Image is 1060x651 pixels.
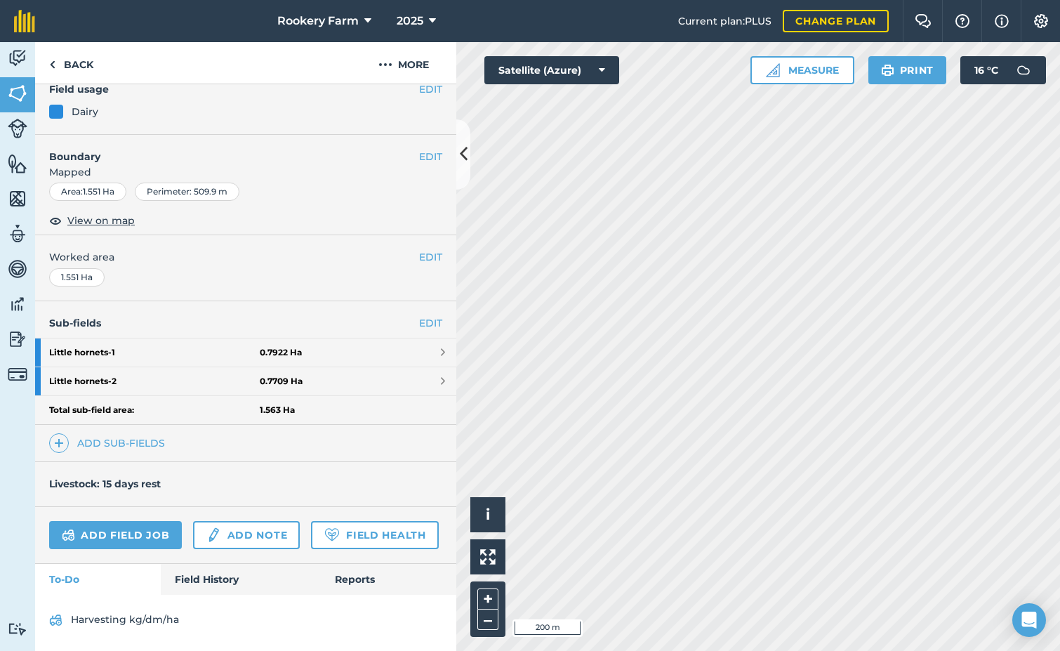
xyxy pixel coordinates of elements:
img: Four arrows, one pointing top left, one top right, one bottom right and the last bottom left [480,549,496,565]
strong: Total sub-field area: [49,405,260,416]
img: svg+xml;base64,PHN2ZyB4bWxucz0iaHR0cDovL3d3dy53My5vcmcvMjAwMC9zdmciIHdpZHRoPSIxOSIgaGVpZ2h0PSIyNC... [881,62,894,79]
span: Worked area [49,249,442,265]
h4: Boundary [35,135,419,164]
a: Little hornets-10.7922 Ha [35,338,456,367]
h4: Field usage [49,81,419,97]
button: – [477,610,498,630]
img: svg+xml;base64,PD94bWwgdmVyc2lvbj0iMS4wIiBlbmNvZGluZz0idXRmLTgiPz4KPCEtLSBHZW5lcmF0b3I6IEFkb2JlIE... [8,119,27,138]
img: svg+xml;base64,PD94bWwgdmVyc2lvbj0iMS4wIiBlbmNvZGluZz0idXRmLTgiPz4KPCEtLSBHZW5lcmF0b3I6IEFkb2JlIE... [8,364,27,384]
a: Change plan [783,10,889,32]
img: svg+xml;base64,PHN2ZyB4bWxucz0iaHR0cDovL3d3dy53My5vcmcvMjAwMC9zdmciIHdpZHRoPSI5IiBoZWlnaHQ9IjI0Ii... [49,56,55,73]
img: svg+xml;base64,PHN2ZyB4bWxucz0iaHR0cDovL3d3dy53My5vcmcvMjAwMC9zdmciIHdpZHRoPSI1NiIgaGVpZ2h0PSI2MC... [8,83,27,104]
img: A cog icon [1033,14,1049,28]
button: Measure [750,56,854,84]
strong: 1.563 Ha [260,405,295,416]
a: Add field job [49,521,182,549]
span: Rookery Farm [277,13,359,29]
img: fieldmargin Logo [14,10,35,32]
a: Reports [321,564,456,595]
a: Little hornets-20.7709 Ha [35,367,456,395]
img: svg+xml;base64,PHN2ZyB4bWxucz0iaHR0cDovL3d3dy53My5vcmcvMjAwMC9zdmciIHdpZHRoPSI1NiIgaGVpZ2h0PSI2MC... [8,153,27,174]
h4: Sub-fields [35,315,456,331]
a: Harvesting kg/dm/ha [49,609,442,631]
span: Mapped [35,164,456,180]
img: svg+xml;base64,PD94bWwgdmVyc2lvbj0iMS4wIiBlbmNvZGluZz0idXRmLTgiPz4KPCEtLSBHZW5lcmF0b3I6IEFkb2JlIE... [8,329,27,350]
h4: Livestock: 15 days rest [49,478,161,490]
div: Perimeter : 509.9 m [135,183,239,201]
button: 16 °C [960,56,1046,84]
img: A question mark icon [954,14,971,28]
img: svg+xml;base64,PD94bWwgdmVyc2lvbj0iMS4wIiBlbmNvZGluZz0idXRmLTgiPz4KPCEtLSBHZW5lcmF0b3I6IEFkb2JlIE... [62,527,75,544]
img: svg+xml;base64,PHN2ZyB4bWxucz0iaHR0cDovL3d3dy53My5vcmcvMjAwMC9zdmciIHdpZHRoPSIxOCIgaGVpZ2h0PSIyNC... [49,212,62,229]
a: Field Health [311,521,438,549]
strong: Little hornets - 1 [49,338,260,367]
button: More [351,42,456,84]
button: EDIT [419,249,442,265]
a: EDIT [419,315,442,331]
span: 2025 [397,13,423,29]
img: svg+xml;base64,PD94bWwgdmVyc2lvbj0iMS4wIiBlbmNvZGluZz0idXRmLTgiPz4KPCEtLSBHZW5lcmF0b3I6IEFkb2JlIE... [8,223,27,244]
div: Dairy [72,104,98,119]
img: Ruler icon [766,63,780,77]
img: svg+xml;base64,PD94bWwgdmVyc2lvbj0iMS4wIiBlbmNvZGluZz0idXRmLTgiPz4KPCEtLSBHZW5lcmF0b3I6IEFkb2JlIE... [206,527,221,544]
strong: 0.7709 Ha [260,376,303,387]
strong: Little hornets - 2 [49,367,260,395]
button: EDIT [419,81,442,97]
img: svg+xml;base64,PHN2ZyB4bWxucz0iaHR0cDovL3d3dy53My5vcmcvMjAwMC9zdmciIHdpZHRoPSIxNCIgaGVpZ2h0PSIyNC... [54,435,64,452]
img: svg+xml;base64,PD94bWwgdmVyc2lvbj0iMS4wIiBlbmNvZGluZz0idXRmLTgiPz4KPCEtLSBHZW5lcmF0b3I6IEFkb2JlIE... [49,612,62,629]
button: Satellite (Azure) [484,56,619,84]
a: Field History [161,564,320,595]
button: Print [868,56,947,84]
button: View on map [49,212,135,229]
button: EDIT [419,149,442,164]
div: Open Intercom Messenger [1012,603,1046,637]
strong: 0.7922 Ha [260,347,302,358]
img: svg+xml;base64,PHN2ZyB4bWxucz0iaHR0cDovL3d3dy53My5vcmcvMjAwMC9zdmciIHdpZHRoPSIxNyIgaGVpZ2h0PSIxNy... [995,13,1009,29]
div: Area : 1.551 Ha [49,183,126,201]
span: 16 ° C [974,56,998,84]
img: Two speech bubbles overlapping with the left bubble in the forefront [915,14,932,28]
img: svg+xml;base64,PD94bWwgdmVyc2lvbj0iMS4wIiBlbmNvZGluZz0idXRmLTgiPz4KPCEtLSBHZW5lcmF0b3I6IEFkb2JlIE... [8,622,27,636]
button: + [477,588,498,610]
img: svg+xml;base64,PD94bWwgdmVyc2lvbj0iMS4wIiBlbmNvZGluZz0idXRmLTgiPz4KPCEtLSBHZW5lcmF0b3I6IEFkb2JlIE... [8,258,27,280]
span: i [486,506,490,523]
a: Back [35,42,107,84]
a: Add note [193,521,300,549]
div: 1.551 Ha [49,268,105,287]
img: svg+xml;base64,PHN2ZyB4bWxucz0iaHR0cDovL3d3dy53My5vcmcvMjAwMC9zdmciIHdpZHRoPSIyMCIgaGVpZ2h0PSIyNC... [378,56,392,73]
img: svg+xml;base64,PHN2ZyB4bWxucz0iaHR0cDovL3d3dy53My5vcmcvMjAwMC9zdmciIHdpZHRoPSI1NiIgaGVpZ2h0PSI2MC... [8,188,27,209]
button: i [470,497,505,532]
a: To-Do [35,564,161,595]
img: svg+xml;base64,PD94bWwgdmVyc2lvbj0iMS4wIiBlbmNvZGluZz0idXRmLTgiPz4KPCEtLSBHZW5lcmF0b3I6IEFkb2JlIE... [1009,56,1038,84]
img: svg+xml;base64,PD94bWwgdmVyc2lvbj0iMS4wIiBlbmNvZGluZz0idXRmLTgiPz4KPCEtLSBHZW5lcmF0b3I6IEFkb2JlIE... [8,48,27,69]
span: Current plan : PLUS [678,13,771,29]
span: View on map [67,213,135,228]
img: svg+xml;base64,PD94bWwgdmVyc2lvbj0iMS4wIiBlbmNvZGluZz0idXRmLTgiPz4KPCEtLSBHZW5lcmF0b3I6IEFkb2JlIE... [8,294,27,315]
a: Add sub-fields [49,433,171,453]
